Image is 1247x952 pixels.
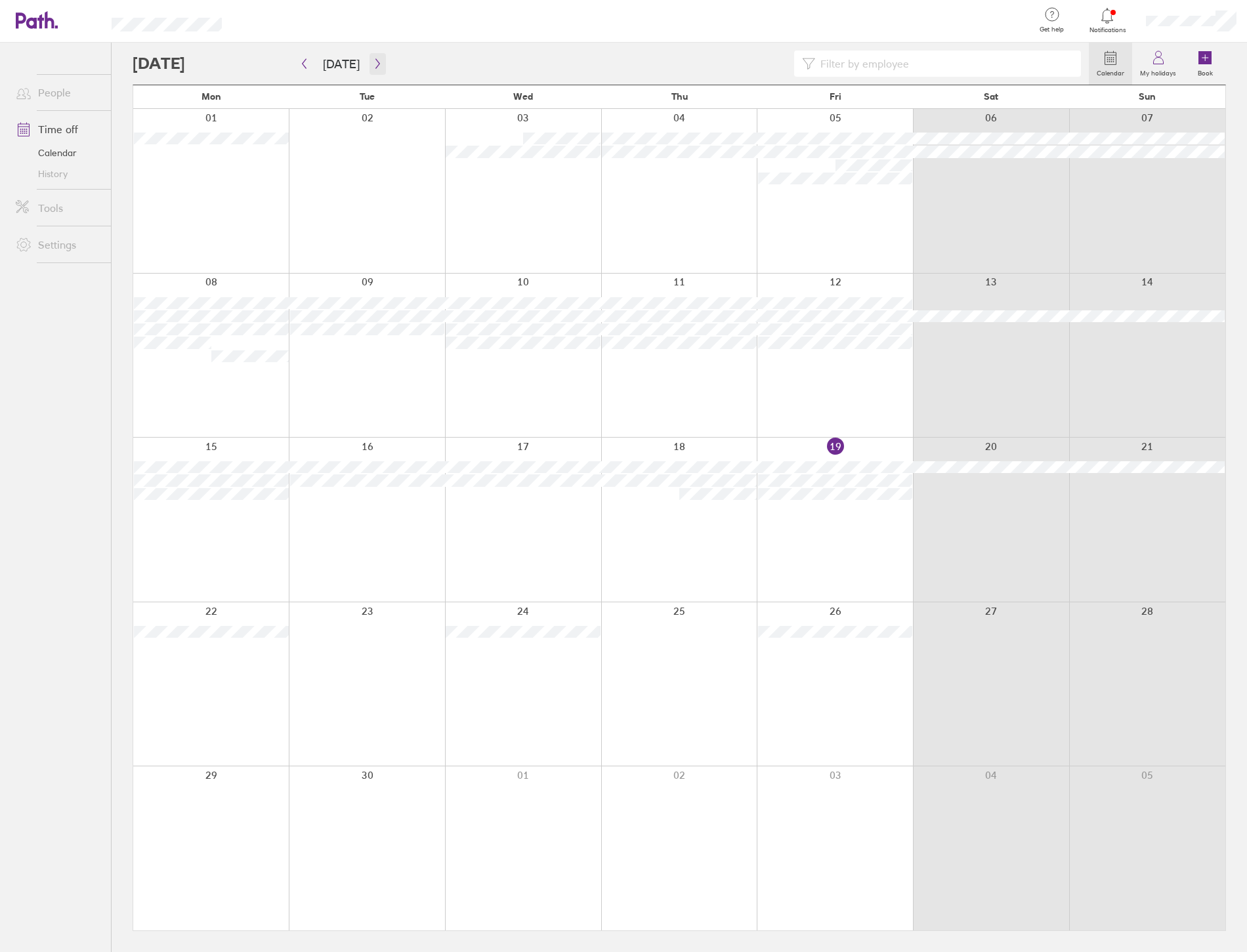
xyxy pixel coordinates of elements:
span: Sat [984,91,998,102]
a: Calendar [5,142,111,163]
a: Settings [5,232,111,258]
label: My holidays [1132,66,1184,77]
span: Get help [1030,26,1073,33]
a: People [5,79,111,106]
button: [DATE] [312,53,370,75]
span: Fri [830,91,841,102]
label: Book [1190,66,1221,77]
span: Mon [201,91,221,102]
a: Notifications [1086,7,1129,34]
label: Calendar [1089,66,1132,77]
span: Thu [671,91,688,102]
span: Notifications [1086,26,1129,34]
span: Tue [360,91,375,102]
span: Wed [513,91,533,102]
a: History [5,163,111,184]
a: Book [1184,43,1226,85]
span: Sun [1139,91,1156,102]
a: Time off [5,116,111,142]
a: My holidays [1132,43,1184,85]
input: Filter by employee [815,51,1073,76]
a: Calendar [1089,43,1132,85]
a: Tools [5,195,111,221]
